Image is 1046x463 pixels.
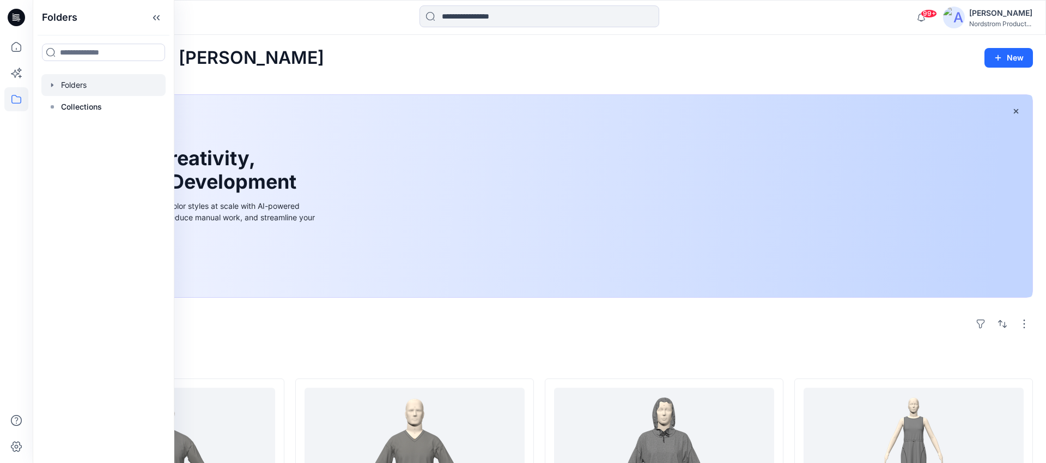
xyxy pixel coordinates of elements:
[72,200,318,234] div: Explore ideas faster and recolor styles at scale with AI-powered tools that boost creativity, red...
[943,7,965,28] img: avatar
[46,48,324,68] h2: Welcome back, [PERSON_NAME]
[984,48,1033,68] button: New
[921,9,937,18] span: 99+
[72,147,301,194] h1: Unleash Creativity, Speed Up Development
[61,100,102,113] p: Collections
[46,354,1033,368] h4: Styles
[969,20,1032,28] div: Nordstrom Product...
[969,7,1032,20] div: [PERSON_NAME]
[72,248,318,269] a: Discover more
